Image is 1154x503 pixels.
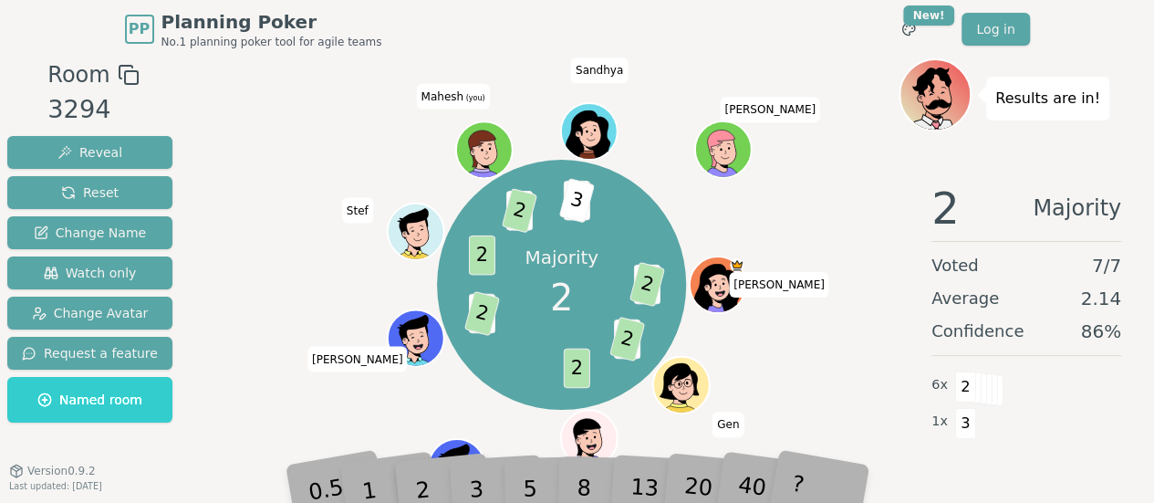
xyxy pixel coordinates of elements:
span: Click to change your name [416,83,489,109]
span: 2 [955,372,976,403]
button: Version0.9.2 [9,464,96,478]
span: PP [129,18,150,40]
p: Majority [525,245,598,270]
span: Click to change your name [712,412,743,437]
button: Click to change your avatar [457,123,510,176]
span: Click to change your name [720,97,820,122]
span: 2 [463,291,499,337]
span: 2 [563,349,589,389]
button: Request a feature [7,337,172,370]
span: No.1 planning poker tool for agile teams [161,35,382,49]
span: 2 [629,262,664,308]
span: Click to change your name [342,197,373,223]
span: 1 x [931,412,948,432]
button: New! [892,13,925,46]
span: 2 [608,317,644,362]
p: Results are in! [995,86,1100,111]
span: Average [931,286,999,311]
span: Named room [37,391,142,409]
button: Change Avatar [7,297,172,330]
span: Version 0.9.2 [27,464,96,478]
span: Room [47,58,109,91]
span: Voted [931,253,979,278]
span: 2 [550,270,573,325]
span: Watch only [44,264,137,282]
span: 86 % [1081,319,1121,344]
a: Log in [962,13,1029,46]
a: PPPlanning PokerNo.1 planning poker tool for agile teams [125,9,382,49]
div: New! [903,5,955,26]
span: Click to change your name [729,272,829,298]
span: Reveal [57,143,122,162]
span: Last updated: [DATE] [9,481,102,491]
span: 2 [931,186,960,230]
span: Change Avatar [32,304,149,322]
span: Confidence [931,319,1024,344]
span: (you) [463,93,485,101]
button: Change Name [7,216,172,249]
span: Sahana is the host [730,258,743,272]
span: Majority [1033,186,1121,230]
span: Change Name [34,224,146,242]
span: 3 [955,408,976,439]
span: Click to change your name [571,58,628,83]
span: 7 / 7 [1092,253,1121,278]
span: Planning Poker [161,9,382,35]
button: Named room [7,377,172,423]
span: Reset [61,183,119,202]
span: 2 [468,236,494,276]
span: 2 [501,188,536,234]
button: Reset [7,176,172,209]
span: 2.14 [1080,286,1121,311]
span: 3 [558,178,594,224]
span: 6 x [931,375,948,395]
span: Request a feature [22,344,158,362]
button: Watch only [7,257,172,289]
div: 3294 [47,91,139,129]
button: Reveal [7,136,172,169]
span: Click to change your name [307,346,408,372]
